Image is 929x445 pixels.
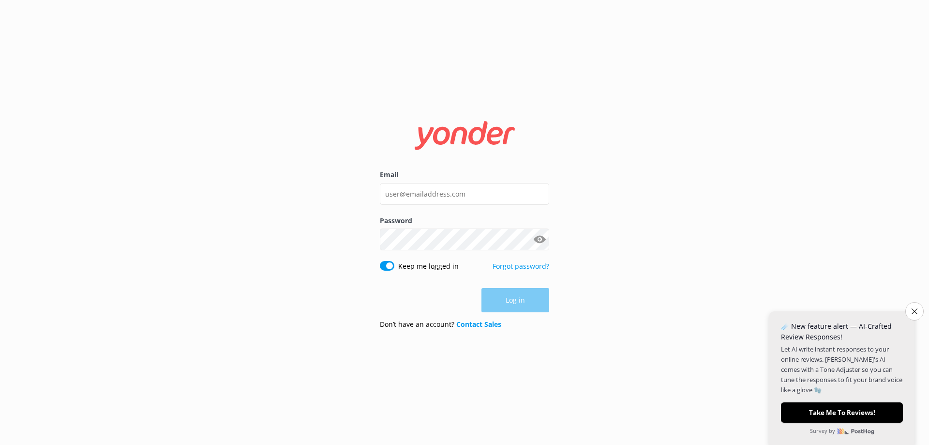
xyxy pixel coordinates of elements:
label: Keep me logged in [398,261,459,272]
label: Password [380,215,549,226]
input: user@emailaddress.com [380,183,549,205]
p: Don’t have an account? [380,319,501,330]
label: Email [380,169,549,180]
button: Show password [530,230,549,249]
a: Forgot password? [493,261,549,271]
a: Contact Sales [456,320,501,329]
